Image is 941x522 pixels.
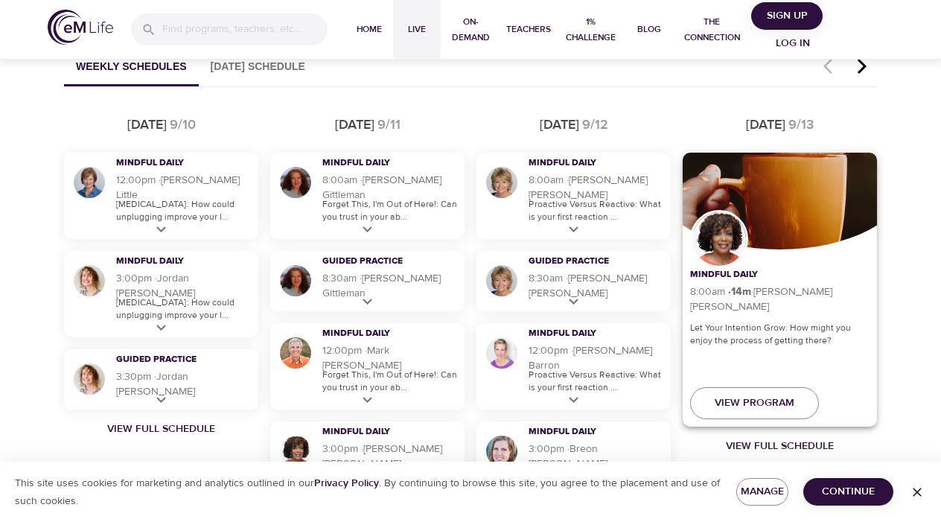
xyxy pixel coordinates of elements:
button: Sign Up [751,2,823,30]
p: Proactive Versus Reactive: What is your first reaction ... [529,369,663,394]
h3: Guided Practice [116,354,232,366]
h3: Mindful Daily [322,157,438,170]
div: 9/10 [170,115,196,135]
h3: Mindful Daily [322,328,438,340]
button: Log in [757,30,829,57]
span: The Connection [679,14,746,45]
img: Cindy Gittleman [278,263,313,299]
button: [DATE] Schedule [199,48,317,86]
span: Home [351,22,387,37]
div: 9/11 [377,115,401,135]
h5: 12:00pm · [PERSON_NAME] Little [116,173,251,203]
span: Live [399,22,435,37]
img: Jordan Whitehead [71,263,107,299]
a: View Full Schedule [58,421,264,436]
p: Forget This, I'm Out of Here!: Can you trust in your ab... [322,198,457,223]
a: View Full Schedule [677,439,883,453]
div: [DATE] [540,115,579,135]
a: Privacy Policy [314,477,379,490]
h5: 3:00pm · Jordan [PERSON_NAME] [116,271,251,301]
h3: Mindful Daily [529,426,644,439]
div: 9/12 [582,115,608,135]
h5: 8:00am · [PERSON_NAME] [PERSON_NAME] [529,173,663,203]
span: Continue [815,483,881,501]
span: Blog [631,22,667,37]
h3: Mindful Daily [116,255,232,268]
h3: Mindful Daily [529,328,644,340]
h5: 12:00pm · [PERSON_NAME] Barron [529,343,663,373]
button: View Program [690,387,819,419]
div: 9/13 [788,115,814,135]
h5: 8:00am · [PERSON_NAME] [PERSON_NAME] [690,284,870,314]
p: [MEDICAL_DATA]: How could unplugging improve your l... [116,296,251,322]
img: Lisa Wickham [484,263,520,299]
h5: 8:30am · [PERSON_NAME] [PERSON_NAME] [529,271,663,301]
img: Breon Michel [484,433,520,469]
button: Weekly Schedules [64,48,199,86]
button: Manage [736,478,788,506]
img: Janet Alston Jackson [278,433,313,469]
div: [DATE] [746,115,785,135]
h3: Mindful Daily [529,157,644,170]
img: Mark Pirtle [278,335,313,371]
div: [DATE] [127,115,167,135]
h3: Mindful Daily [322,426,438,439]
img: logo [48,10,113,45]
img: Jordan Whitehead [71,361,107,397]
p: [MEDICAL_DATA]: How could unplugging improve your l... [116,198,251,223]
h3: Mindful Daily [690,269,806,281]
span: Sign Up [757,7,817,25]
span: Teachers [506,22,551,37]
h3: Guided Practice [322,255,438,268]
span: 1% Challenge [563,14,619,45]
h5: 12:00pm · Mark [PERSON_NAME] [322,343,457,373]
input: Find programs, teachers, etc... [162,13,328,45]
img: Lisa Wickham [484,165,520,200]
img: Kerry Little [71,165,107,200]
h5: 8:00am · [PERSON_NAME] Gittleman [322,173,457,203]
button: Continue [803,478,893,506]
span: View Program [715,394,794,413]
span: Log in [763,34,823,53]
img: Cindy Gittleman [278,165,313,200]
span: Manage [748,483,776,501]
p: Let Your Intention Grow: How might you enjoy the process of getting there? [690,322,870,347]
h5: 3:00pm · Breon [PERSON_NAME] [529,442,663,471]
h3: Guided Practice [529,255,644,268]
h5: 3:00pm · [PERSON_NAME] [PERSON_NAME] [322,442,457,471]
img: Kelly Barron [484,335,520,371]
span: On-Demand [447,14,494,45]
div: [DATE] [335,115,374,135]
img: Janet Alston Jackson [690,210,748,268]
h5: 8:30am · [PERSON_NAME] Gittleman [322,271,457,301]
h3: Mindful Daily [116,157,232,170]
p: Forget This, I'm Out of Here!: Can you trust in your ab... [322,369,457,394]
h5: 3:30pm · Jordan [PERSON_NAME] [116,369,251,399]
p: Proactive Versus Reactive: What is your first reaction ... [529,198,663,223]
div: · 14 m [728,287,751,297]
